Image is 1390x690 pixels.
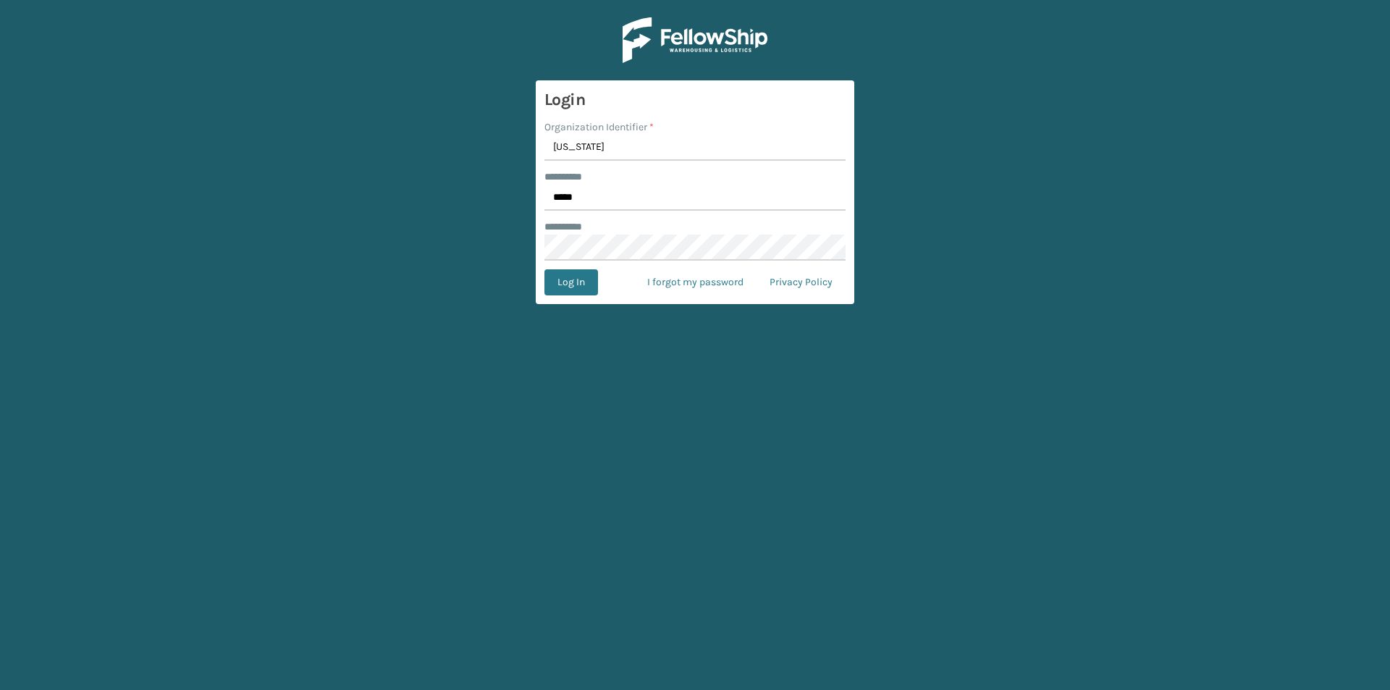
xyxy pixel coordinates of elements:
a: Privacy Policy [757,269,846,295]
img: Logo [623,17,767,63]
a: I forgot my password [634,269,757,295]
label: Organization Identifier [544,119,654,135]
button: Log In [544,269,598,295]
h3: Login [544,89,846,111]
